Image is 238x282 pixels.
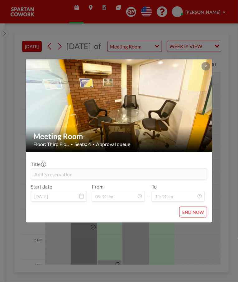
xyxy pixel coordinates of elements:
span: Floor: Third Flo... [33,141,69,147]
span: • [93,142,94,146]
span: Seats: 4 [74,141,91,147]
span: Approval queue [96,141,130,147]
span: - [147,186,149,199]
input: Kuldeep's reservation [31,169,207,179]
label: Title [31,161,45,167]
span: • [71,142,73,147]
label: From [92,184,103,190]
img: 537.jpg [26,35,213,176]
label: Start date [31,184,52,190]
button: END NOW [179,207,207,218]
label: To [152,184,157,190]
h2: Meeting Room [33,132,205,141]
